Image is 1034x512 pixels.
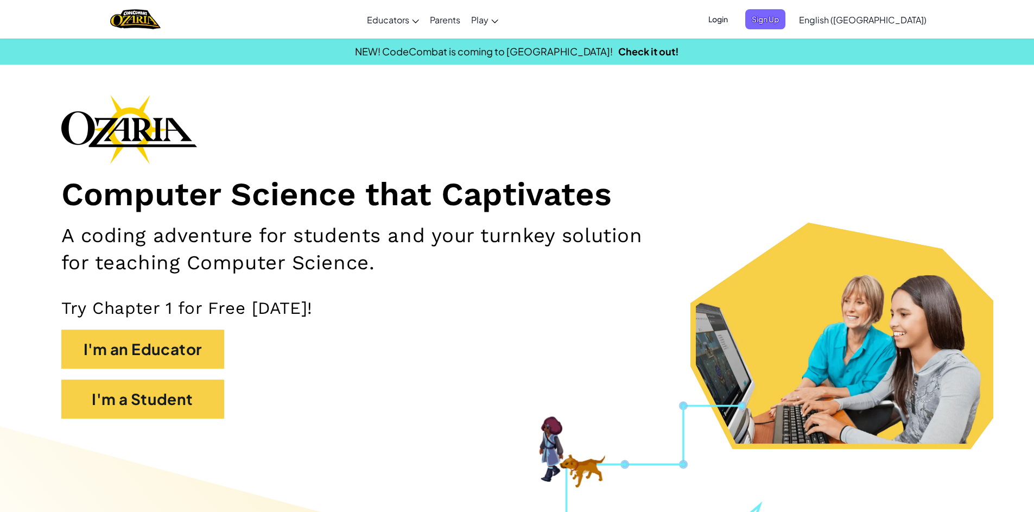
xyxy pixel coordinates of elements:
a: Ozaria by CodeCombat logo [110,8,161,30]
img: Ozaria branding logo [61,94,197,164]
a: Educators [361,5,424,34]
span: Play [471,14,489,26]
img: Home [110,8,161,30]
p: Try Chapter 1 for Free [DATE]! [61,298,973,319]
a: English ([GEOGRAPHIC_DATA]) [794,5,932,34]
span: Educators [367,14,409,26]
a: Parents [424,5,466,34]
h2: A coding adventure for students and your turnkey solution for teaching Computer Science. [61,222,673,276]
a: Play [466,5,504,34]
button: I'm a Student [61,380,224,419]
span: English ([GEOGRAPHIC_DATA]) [799,14,927,26]
button: I'm an Educator [61,330,224,369]
a: Check it out! [618,45,679,58]
span: NEW! CodeCombat is coming to [GEOGRAPHIC_DATA]! [355,45,613,58]
button: Sign Up [745,9,785,29]
h1: Computer Science that Captivates [61,175,973,214]
button: Login [702,9,734,29]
